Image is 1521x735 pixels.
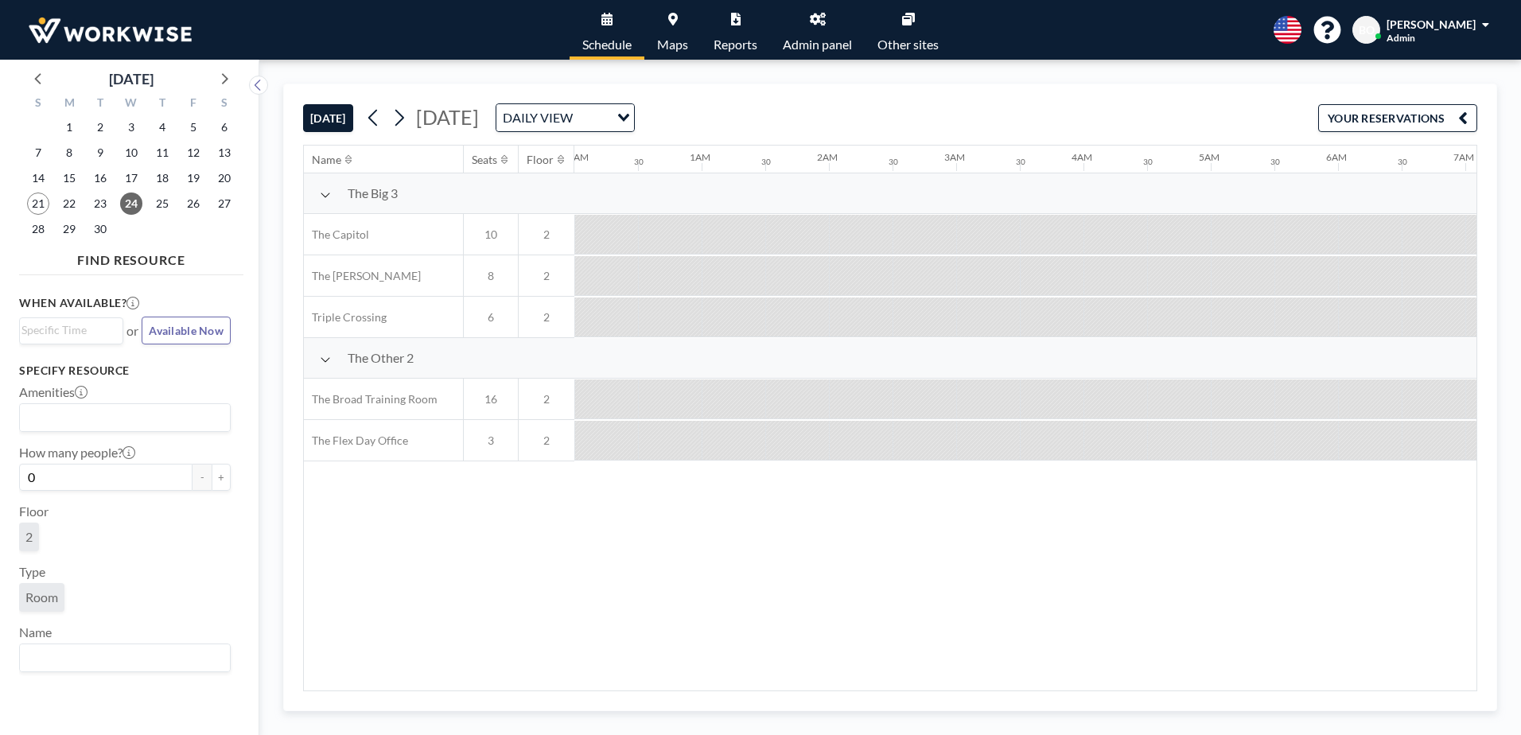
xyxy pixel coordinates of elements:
span: Friday, September 26, 2025 [182,192,204,215]
div: T [85,94,116,115]
span: Admin [1387,32,1415,44]
span: Thursday, September 4, 2025 [151,116,173,138]
span: Friday, September 19, 2025 [182,167,204,189]
div: Floor [527,153,554,167]
div: 12AM [562,151,589,163]
span: Monday, September 1, 2025 [58,116,80,138]
div: 30 [1016,157,1025,167]
input: Search for option [21,321,114,339]
span: Thursday, September 25, 2025 [151,192,173,215]
label: Type [19,564,45,580]
span: Admin panel [783,38,852,51]
span: Wednesday, September 17, 2025 [120,167,142,189]
div: 5AM [1199,151,1220,163]
span: Sunday, September 28, 2025 [27,218,49,240]
span: Monday, September 15, 2025 [58,167,80,189]
label: Floor [19,504,49,519]
span: Sunday, September 21, 2025 [27,192,49,215]
div: 30 [1270,157,1280,167]
span: Monday, September 8, 2025 [58,142,80,164]
span: Thursday, September 18, 2025 [151,167,173,189]
span: Sunday, September 14, 2025 [27,167,49,189]
div: Search for option [496,104,634,131]
span: Tuesday, September 23, 2025 [89,192,111,215]
div: Search for option [20,404,230,431]
button: Available Now [142,317,231,344]
span: Friday, September 5, 2025 [182,116,204,138]
span: 6 [464,310,518,325]
button: [DATE] [303,104,353,132]
span: Saturday, September 20, 2025 [213,167,235,189]
span: Triple Crossing [304,310,387,325]
span: Friday, September 12, 2025 [182,142,204,164]
button: YOUR RESERVATIONS [1318,104,1477,132]
div: Seats [472,153,497,167]
span: Other sites [877,38,939,51]
span: or [126,323,138,339]
span: Saturday, September 6, 2025 [213,116,235,138]
span: 2 [519,310,574,325]
span: Tuesday, September 16, 2025 [89,167,111,189]
div: [DATE] [109,68,154,90]
h4: FIND RESOURCE [19,246,243,268]
div: 6AM [1326,151,1347,163]
span: Sunday, September 7, 2025 [27,142,49,164]
span: The Broad Training Room [304,392,438,406]
span: 2 [25,529,33,545]
span: Monday, September 22, 2025 [58,192,80,215]
span: Thursday, September 11, 2025 [151,142,173,164]
div: 30 [889,157,898,167]
span: 16 [464,392,518,406]
label: How many people? [19,445,135,461]
span: The [PERSON_NAME] [304,269,421,283]
span: Wednesday, September 10, 2025 [120,142,142,164]
div: T [146,94,177,115]
div: 30 [761,157,771,167]
label: Amenities [19,384,88,400]
button: - [193,464,212,491]
span: 2 [519,269,574,283]
div: 30 [634,157,644,167]
span: Schedule [582,38,632,51]
span: Wednesday, September 24, 2025 [120,192,142,215]
span: Room [25,589,58,605]
div: M [54,94,85,115]
div: 3AM [944,151,965,163]
span: 2 [519,392,574,406]
span: DAILY VIEW [500,107,576,128]
span: [DATE] [416,105,479,129]
input: Search for option [21,407,221,428]
span: 10 [464,227,518,242]
span: 2 [519,227,574,242]
span: Maps [657,38,688,51]
input: Search for option [21,647,221,668]
div: W [116,94,147,115]
span: Tuesday, September 2, 2025 [89,116,111,138]
span: Tuesday, September 30, 2025 [89,218,111,240]
img: organization-logo [25,14,195,46]
div: 1AM [690,151,710,163]
span: Wednesday, September 3, 2025 [120,116,142,138]
div: 4AM [1072,151,1092,163]
div: 30 [1143,157,1153,167]
span: Saturday, September 27, 2025 [213,192,235,215]
div: Search for option [20,318,123,342]
span: Available Now [149,324,224,337]
span: The Flex Day Office [304,434,408,448]
div: 2AM [817,151,838,163]
div: 7AM [1453,151,1474,163]
span: 3 [464,434,518,448]
span: 8 [464,269,518,283]
div: Search for option [20,644,230,671]
div: F [177,94,208,115]
div: S [23,94,54,115]
h3: Specify resource [19,364,231,378]
span: Monday, September 29, 2025 [58,218,80,240]
span: The Capitol [304,227,369,242]
span: Saturday, September 13, 2025 [213,142,235,164]
span: The Other 2 [348,350,414,366]
span: BO [1359,23,1375,37]
div: S [208,94,239,115]
span: 2 [519,434,574,448]
input: Search for option [578,107,608,128]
